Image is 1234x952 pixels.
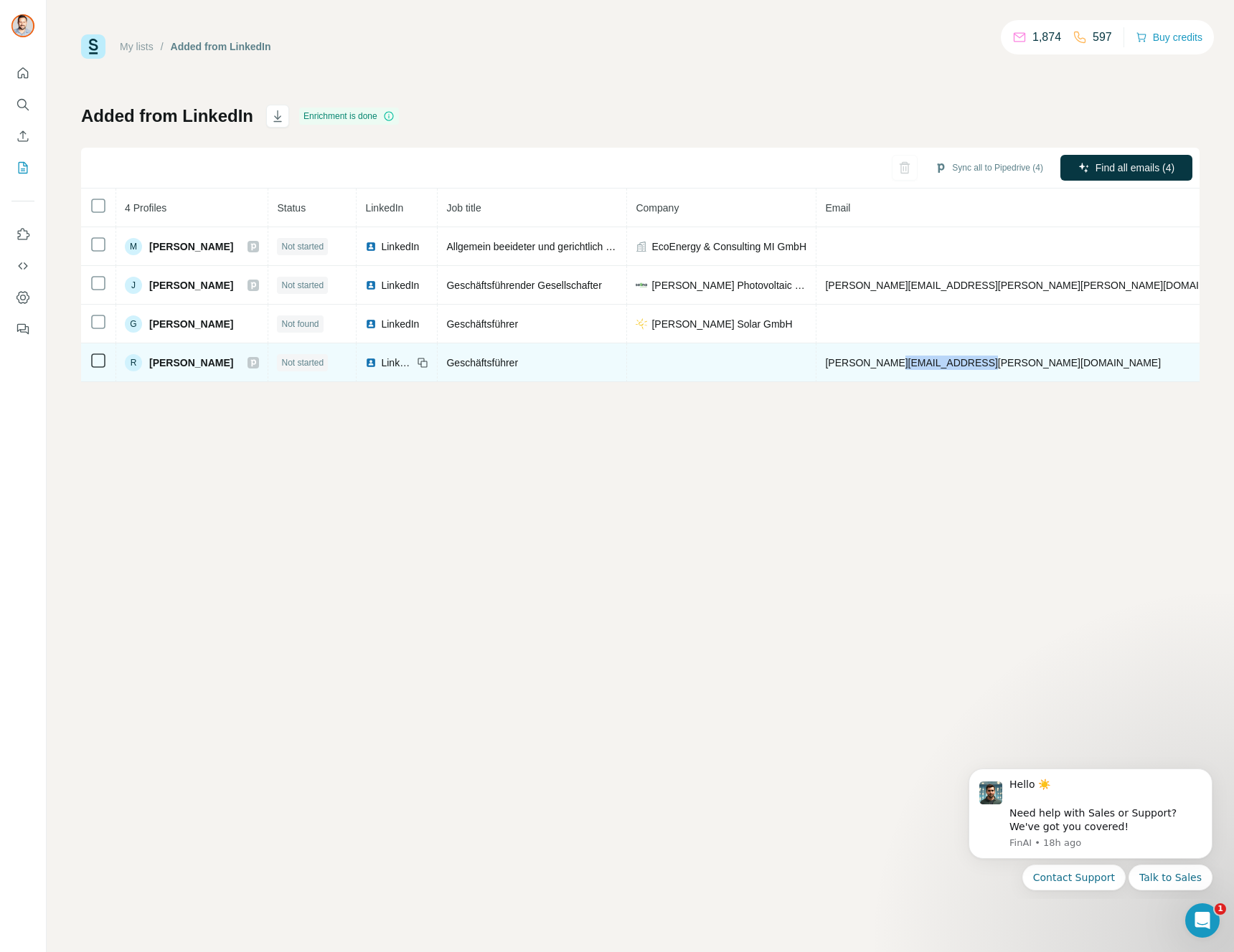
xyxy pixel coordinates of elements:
span: Not started [281,279,324,292]
span: LinkedIn [381,239,419,254]
iframe: Intercom notifications message [947,756,1234,899]
span: Geschäftsführer [446,357,518,368]
span: [PERSON_NAME] [149,356,233,370]
img: company-logo [636,280,647,291]
span: [PERSON_NAME][EMAIL_ADDRESS][PERSON_NAME][DOMAIN_NAME] [825,357,1161,368]
li: / [161,39,164,54]
button: Sync all to Pipedrive (4) [925,157,1053,178]
span: LinkedIn [365,202,403,214]
button: Use Surfe API [11,253,34,279]
button: Buy credits [1136,27,1202,47]
span: Not started [281,356,324,369]
button: Quick start [11,60,34,86]
span: 1 [1215,903,1226,915]
span: Email [825,202,850,214]
button: Dashboard [11,285,34,310]
div: Added from LinkedIn [171,39,271,54]
span: 4 Profiles [125,202,166,214]
span: [PERSON_NAME] Photovoltaic GmbH [651,278,807,292]
button: Search [11,92,34,118]
button: Feedback [11,316,34,342]
img: LinkedIn logo [365,357,377,368]
div: Enrichment is done [299,108,399,125]
span: [PERSON_NAME] [149,239,233,254]
button: Enrich CSV [11,123,34,149]
span: Geschäftsführer [446,318,518,330]
span: Not started [281,240,324,253]
span: Company [636,202,679,214]
button: Find all emails (4) [1060,155,1192,181]
span: [PERSON_NAME] Solar GmbH [651,317,792,331]
span: LinkedIn [381,317,419,331]
span: Status [277,202,306,214]
img: LinkedIn logo [365,241,377,252]
iframe: Intercom live chat [1185,903,1220,938]
span: Find all emails (4) [1096,161,1174,175]
p: 597 [1093,29,1112,46]
img: Surfe Logo [81,34,105,59]
img: LinkedIn logo [365,318,377,330]
span: LinkedIn [381,356,413,370]
span: LinkedIn [381,278,419,292]
span: Geschäftsführender Gesellschafter [446,280,601,291]
div: G [125,315,142,333]
div: R [125,354,142,371]
h1: Added from LinkedIn [81,105,253,128]
span: Allgemein beeideter und gerichtlich zertifizierter Sachverständiger [446,241,738,252]
div: M [125,238,142,255]
button: My lists [11,155,34,181]
p: 1,874 [1032,29,1061,46]
button: Use Surfe on LinkedIn [11,222,34,247]
span: [PERSON_NAME] [149,278,233,292]
img: company-logo [636,318,647,330]
a: My lists [120,41,154,52]
span: EcoEnergy & Consulting MI GmbH [651,239,806,254]
span: Not found [281,318,319,330]
div: J [125,277,142,294]
img: LinkedIn logo [365,280,377,291]
span: Job title [446,202,481,214]
span: [PERSON_NAME] [149,317,233,331]
img: Avatar [11,14,34,37]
